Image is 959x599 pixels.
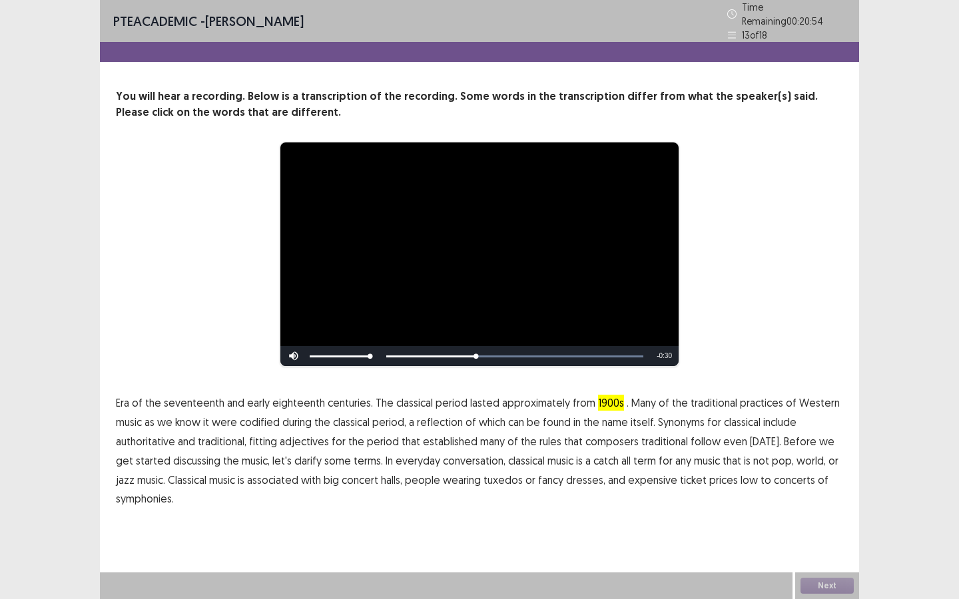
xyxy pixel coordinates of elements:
[178,433,195,449] span: and
[314,414,330,430] span: the
[659,352,672,359] span: 0:30
[564,433,583,449] span: that
[602,414,628,430] span: name
[280,346,307,366] button: Mute
[272,453,292,469] span: let's
[631,414,655,430] span: itself.
[753,453,769,469] span: not
[417,414,463,430] span: reflection
[466,414,476,430] span: of
[480,433,505,449] span: many
[436,395,468,411] span: period
[658,414,705,430] span: Synonyms
[672,395,688,411] span: the
[585,453,591,469] span: a
[583,414,599,430] span: the
[386,453,393,469] span: In
[372,414,406,430] span: period,
[680,472,707,488] span: ticket
[132,395,143,411] span: of
[707,414,721,430] span: for
[443,472,481,488] span: wearing
[543,414,571,430] span: found
[740,395,783,411] span: practices
[443,453,505,469] span: conversation,
[659,395,669,411] span: of
[627,395,629,411] span: .
[396,395,433,411] span: classical
[521,433,537,449] span: the
[409,414,414,430] span: a
[723,453,741,469] span: that
[282,414,312,430] span: during
[709,472,738,488] span: prices
[742,28,767,42] p: 13 of 18
[157,414,172,430] span: we
[741,472,758,488] span: low
[799,395,840,411] span: Western
[538,472,563,488] span: fancy
[585,433,639,449] span: composers
[774,472,815,488] span: concerts
[116,453,133,469] span: get
[573,395,595,411] span: from
[657,352,659,359] span: -
[116,414,142,430] span: music
[116,89,843,120] p: You will hear a recording. Below is a transcription of the recording. Some words in the transcrip...
[116,491,174,506] span: symphonies.
[724,414,761,430] span: classical
[376,395,394,411] span: The
[761,472,771,488] span: to
[659,453,673,469] span: for
[402,433,420,449] span: that
[242,453,270,469] span: music,
[763,414,797,430] span: include
[744,453,751,469] span: is
[342,472,378,488] span: concert
[566,472,605,488] span: dresses,
[691,433,721,449] span: follow
[324,453,351,469] span: some
[212,414,237,430] span: were
[508,453,545,469] span: classical
[280,142,679,366] div: Video Player
[405,472,440,488] span: people
[628,472,677,488] span: expensive
[723,433,747,449] span: even
[328,395,373,411] span: centuries.
[631,395,656,411] span: Many
[249,433,277,449] span: fitting
[547,453,573,469] span: music
[348,433,364,449] span: the
[502,395,570,411] span: approximately
[301,472,321,488] span: with
[280,433,329,449] span: adjectives
[227,395,244,411] span: and
[675,453,691,469] span: any
[525,472,535,488] span: or
[608,472,625,488] span: and
[539,433,561,449] span: rules
[750,433,781,449] span: [DATE].
[507,433,518,449] span: of
[333,414,370,430] span: classical
[828,453,838,469] span: or
[137,472,165,488] span: music.
[470,395,499,411] span: lasted
[598,395,624,411] span: 1900s
[175,414,200,430] span: know
[240,414,280,430] span: codified
[508,414,524,430] span: can
[294,453,322,469] span: clarify
[113,13,197,29] span: PTE academic
[784,433,816,449] span: Before
[116,472,135,488] span: jazz
[198,433,246,449] span: traditional,
[797,453,826,469] span: world,
[173,453,220,469] span: discussing
[396,453,440,469] span: everyday
[113,11,304,31] p: - [PERSON_NAME]
[168,472,206,488] span: Classical
[136,453,170,469] span: started
[324,472,339,488] span: big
